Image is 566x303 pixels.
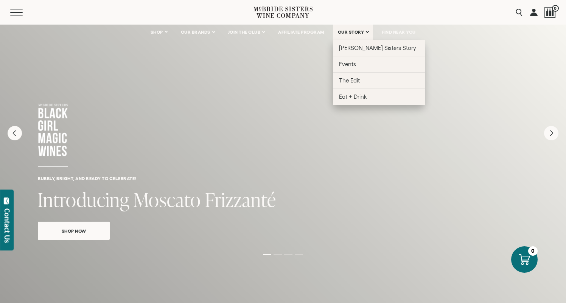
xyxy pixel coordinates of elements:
span: The Edit [339,77,360,84]
span: OUR STORY [338,30,364,35]
a: FIND NEAR YOU [377,25,421,40]
span: [PERSON_NAME] Sisters Story [339,45,417,51]
a: Eat + Drink [333,89,425,105]
a: AFFILIATE PROGRAM [273,25,329,40]
h6: Bubbly, bright, and ready to celebrate! [38,176,528,181]
a: OUR STORY [333,25,373,40]
span: Events [339,61,356,67]
span: FIND NEAR YOU [382,30,416,35]
li: Page dot 1 [263,254,271,255]
span: AFFILIATE PROGRAM [278,30,324,35]
li: Page dot 4 [295,254,303,255]
a: The Edit [333,72,425,89]
span: Frizzanté [205,186,276,213]
span: Eat + Drink [339,93,367,100]
span: Moscato [134,186,201,213]
a: [PERSON_NAME] Sisters Story [333,40,425,56]
button: Mobile Menu Trigger [10,9,37,16]
span: JOIN THE CLUB [228,30,261,35]
button: Next [544,126,558,140]
button: Previous [8,126,22,140]
span: SHOP [151,30,163,35]
a: SHOP [146,25,172,40]
span: OUR BRANDS [181,30,210,35]
li: Page dot 3 [284,254,292,255]
a: OUR BRANDS [176,25,219,40]
span: 0 [552,5,559,12]
a: JOIN THE CLUB [223,25,270,40]
span: Shop Now [48,227,100,235]
a: Shop Now [38,222,110,240]
div: Contact Us [3,208,11,243]
div: 0 [528,246,538,256]
li: Page dot 2 [274,254,282,255]
a: Events [333,56,425,72]
span: Introducing [38,186,129,213]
